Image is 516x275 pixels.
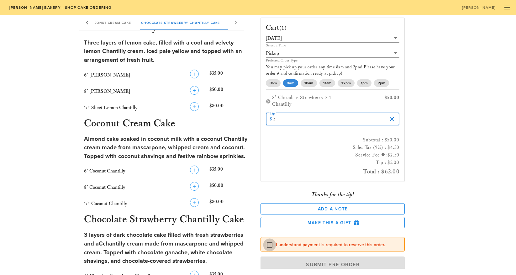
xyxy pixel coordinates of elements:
div: × 1 [325,95,367,108]
div: $35.00 [208,68,250,82]
div: 3 layers of dark chocolate cake filled with fresh strawberries and aCchantilly cream made from ma... [84,231,249,265]
span: 6" [PERSON_NAME] [84,72,130,78]
h3: Chocolate Strawberry Chantilly Cake [83,213,250,227]
div: $50.00 [367,95,399,108]
div: Pickup [266,49,399,57]
span: 1/4 Coconut Chantilly [84,201,127,207]
div: 8" Chocolate Strawberry Chantilly [272,95,325,108]
div: $80.00 [208,101,250,115]
div: Coconut Cream Cake [84,15,136,30]
span: [PERSON_NAME] Bakery - Shop Cake Ordering [9,5,112,10]
button: Make this a Gift [261,217,405,228]
span: 8" Coconut Chantilly [84,184,125,190]
h3: Subtotal : $50.00 [266,136,399,144]
div: [DATE] [266,34,399,42]
span: 6" Coconut Chantilly [84,168,125,174]
h3: Tip : $5.00 [266,159,399,167]
div: $ [270,116,273,122]
h3: Sales Tax (9%) : $4.50 [266,144,399,151]
div: $50.00 [208,181,250,194]
span: 8" [PERSON_NAME] [84,88,130,94]
div: Select a Time [266,44,399,47]
span: 1/4 Sheet Lemon Chantilly [84,105,138,111]
span: 11am [323,79,331,87]
a: [PERSON_NAME] [458,3,500,12]
span: 2pm [378,79,385,87]
label: Tip [270,111,275,116]
span: Submit Pre-Order [268,262,398,268]
div: Pickup [266,51,279,56]
span: [PERSON_NAME] [462,5,496,10]
h3: Cart [266,23,287,33]
label: I understand payment is required to reserve this order. [276,242,399,248]
div: Almond cake soaked in coconut milk with a coconut Chantilly cream made from mascarpone, whipped c... [84,135,249,161]
a: [PERSON_NAME] Bakery - Shop Cake Ordering [5,3,116,12]
button: clear icon [388,115,396,123]
span: Make this a Gift [266,220,399,225]
span: Add a Note [266,206,399,212]
span: 9am [287,79,294,87]
button: Add a Note [261,203,405,214]
div: Preferred Order Type [266,59,399,62]
h2: Total : $62.00 [266,167,399,177]
span: 1pm [361,79,368,87]
span: 12pm [341,79,350,87]
h3: Coconut Cream Cake [83,117,250,131]
div: [DATE] [266,36,282,41]
div: Thanks for the tip! [261,189,405,199]
p: You may pick up your order any time 8am and 2pm! Please have your order # and confirmation ready ... [266,64,399,77]
span: (1) [279,24,287,32]
span: $2.50 [387,152,399,158]
span: 10am [304,79,313,87]
button: Submit Pre-Order [261,256,405,273]
div: $80.00 [208,197,250,211]
span: 8am [270,79,277,87]
h3: Service Fee : [266,151,399,159]
div: $35.00 [208,164,250,178]
div: Three layers of lemon cake, filled with a cool and velvety lemon Chantilly cream. Iced pale yello... [84,39,249,65]
div: $50.00 [208,85,250,98]
div: Chocolate Strawberry Chantilly Cake [136,15,225,30]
